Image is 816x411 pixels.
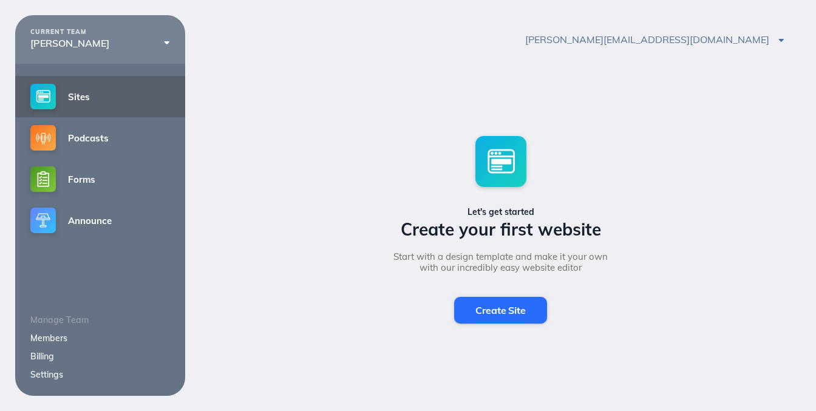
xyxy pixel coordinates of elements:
div: CURRENT TEAM [30,29,170,36]
h4: Let's get started [386,207,616,217]
span: Create Site [475,304,525,316]
a: Forms [15,158,185,200]
img: forms-small@2x.png [30,166,56,192]
img: announce-small@2x.png [30,208,56,233]
h1: Create your first website [386,220,616,239]
a: Create Site [454,297,546,324]
a: Billing [30,351,54,362]
img: podcasts-small@2x.png [30,125,56,151]
a: Sites [15,76,185,117]
img: sites-large@2x.jpg [475,136,526,187]
div: [PERSON_NAME] [30,38,170,49]
span: Manage Team [30,314,89,325]
a: Settings [30,369,63,380]
img: sites-small@2x.png [30,84,56,109]
a: Members [30,333,67,344]
div: Start with a design template and make it your own with our incredibly easy website editor [386,251,616,273]
a: Announce [15,200,185,241]
a: Podcasts [15,117,185,158]
span: [PERSON_NAME][EMAIL_ADDRESS][DOMAIN_NAME] [525,33,784,46]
